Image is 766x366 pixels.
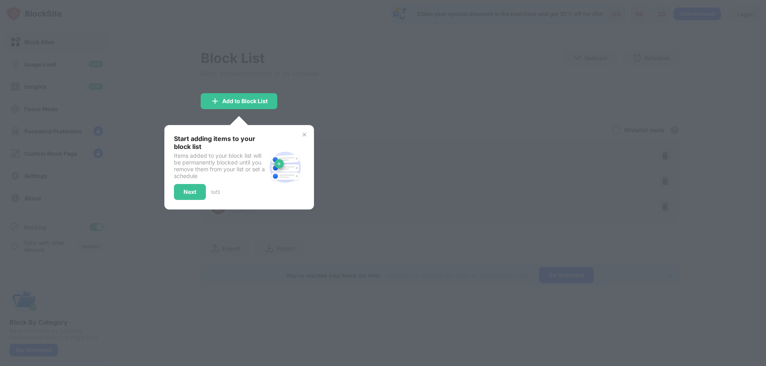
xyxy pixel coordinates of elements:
div: 1 of 3 [211,189,220,195]
img: block-site.svg [266,148,304,186]
div: Start adding items to your block list [174,135,266,151]
div: Add to Block List [222,98,268,104]
div: Next [184,189,196,195]
div: Items added to your block list will be permanently blocked until you remove them from your list o... [174,152,266,179]
img: x-button.svg [301,131,308,138]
